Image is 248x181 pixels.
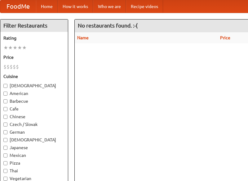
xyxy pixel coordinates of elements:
label: Pizza [3,160,65,166]
label: [DEMOGRAPHIC_DATA] [3,137,65,143]
label: Chinese [3,114,65,120]
label: German [3,129,65,135]
input: Chinese [3,115,7,119]
li: $ [7,63,10,70]
ng-pluralize: No restaurants found. :-( [78,23,138,28]
label: [DEMOGRAPHIC_DATA] [3,83,65,89]
input: [DEMOGRAPHIC_DATA] [3,138,7,142]
li: $ [13,63,16,70]
li: ★ [3,44,8,51]
li: $ [16,63,19,70]
a: Price [220,35,230,40]
a: Name [77,35,89,40]
a: FoodMe [0,0,36,13]
input: Japanese [3,146,7,150]
label: Japanese [3,144,65,151]
input: Thai [3,169,7,173]
li: ★ [8,44,13,51]
li: ★ [13,44,17,51]
input: Mexican [3,153,7,157]
h4: Filter Restaurants [0,19,68,32]
label: Mexican [3,152,65,158]
a: How it works [58,0,93,13]
input: Pizza [3,161,7,165]
label: Czech / Slovak [3,121,65,127]
h5: Price [3,54,65,60]
input: American [3,92,7,96]
h5: Rating [3,35,65,41]
input: Vegetarian [3,177,7,181]
input: Barbecue [3,99,7,103]
li: $ [3,63,7,70]
input: [DEMOGRAPHIC_DATA] [3,84,7,88]
input: German [3,130,7,134]
li: ★ [22,44,27,51]
label: American [3,90,65,97]
a: Recipe videos [126,0,163,13]
li: ★ [17,44,22,51]
label: Barbecue [3,98,65,104]
a: Home [36,0,58,13]
label: Thai [3,168,65,174]
li: $ [10,63,13,70]
input: Cafe [3,107,7,111]
label: Cafe [3,106,65,112]
a: Who we are [93,0,126,13]
h5: Cuisine [3,73,65,80]
input: Czech / Slovak [3,123,7,127]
